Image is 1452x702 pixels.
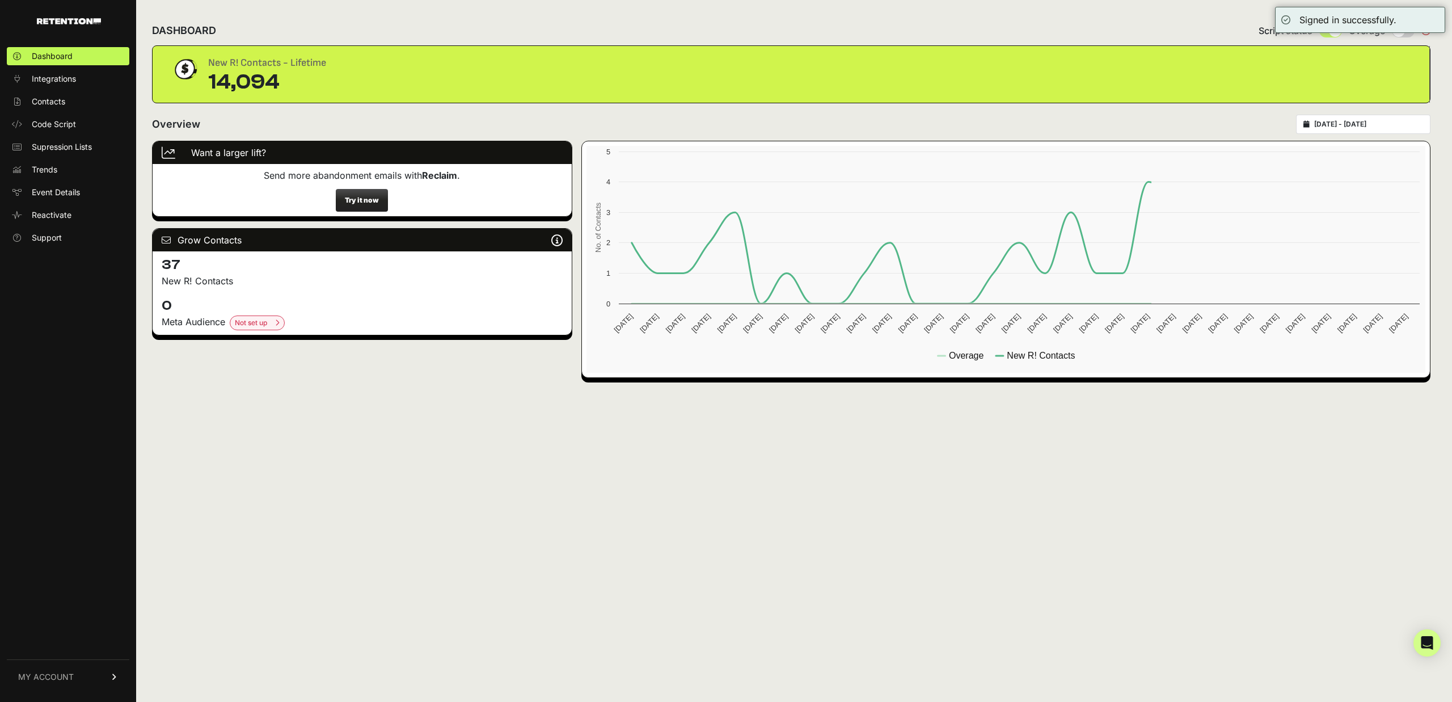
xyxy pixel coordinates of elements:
[1299,13,1396,27] div: Signed in successfully.
[845,312,867,334] text: [DATE]
[32,73,76,85] span: Integrations
[162,315,563,330] div: Meta Audience
[1361,312,1383,334] text: [DATE]
[7,47,129,65] a: Dashboard
[1284,312,1306,334] text: [DATE]
[7,161,129,179] a: Trends
[1103,312,1125,334] text: [DATE]
[1413,629,1441,657] div: Open Intercom Messenger
[922,312,944,334] text: [DATE]
[606,208,610,217] text: 3
[715,312,737,334] text: [DATE]
[18,671,74,683] span: MY ACCOUNT
[32,187,80,198] span: Event Details
[1387,312,1409,334] text: [DATE]
[32,232,62,243] span: Support
[948,312,970,334] text: [DATE]
[1052,312,1074,334] text: [DATE]
[1180,312,1202,334] text: [DATE]
[1232,312,1254,334] text: [DATE]
[208,71,326,94] div: 14,094
[1129,312,1151,334] text: [DATE]
[32,51,73,62] span: Dashboard
[162,274,563,288] p: New R! Contacts
[1007,351,1075,360] text: New R! Contacts
[741,312,763,334] text: [DATE]
[153,141,572,164] div: Want a larger lift?
[606,269,610,278] text: 1
[606,178,610,186] text: 4
[7,659,129,694] a: MY ACCOUNT
[1259,24,1312,37] span: Script status
[7,229,129,247] a: Support
[32,209,71,221] span: Reactivate
[1025,312,1048,334] text: [DATE]
[949,351,984,360] text: Overage
[1336,312,1358,334] text: [DATE]
[7,138,129,156] a: Supression Lists
[7,115,129,133] a: Code Script
[162,297,563,315] h4: 0
[664,312,686,334] text: [DATE]
[1206,312,1229,334] text: [DATE]
[690,312,712,334] text: [DATE]
[594,203,602,253] text: No. of Contacts
[638,312,660,334] text: [DATE]
[1000,312,1022,334] text: [DATE]
[152,23,216,39] h2: DASHBOARD
[171,55,199,83] img: dollar-coin-05c43ed7efb7bc0c12610022525b4bbbb207c7efeef5aecc26f025e68dcafac9.png
[32,164,57,175] span: Trends
[606,300,610,308] text: 0
[819,312,841,334] text: [DATE]
[345,196,379,204] strong: Try it now
[422,170,457,181] strong: Reclaim
[612,312,634,334] text: [DATE]
[153,229,572,251] div: Grow Contacts
[1155,312,1177,334] text: [DATE]
[152,116,200,132] h2: Overview
[162,169,563,182] p: Send more abandonment emails with .
[767,312,790,334] text: [DATE]
[1310,312,1332,334] text: [DATE]
[32,96,65,107] span: Contacts
[37,18,101,24] img: Retention.com
[32,141,92,153] span: Supression Lists
[871,312,893,334] text: [DATE]
[606,238,610,247] text: 2
[7,183,129,201] a: Event Details
[1258,312,1280,334] text: [DATE]
[32,119,76,130] span: Code Script
[606,148,610,156] text: 5
[7,93,129,111] a: Contacts
[896,312,918,334] text: [DATE]
[1077,312,1099,334] text: [DATE]
[208,55,326,71] div: New R! Contacts - Lifetime
[793,312,815,334] text: [DATE]
[7,70,129,88] a: Integrations
[974,312,996,334] text: [DATE]
[7,206,129,224] a: Reactivate
[162,256,563,274] h4: 37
